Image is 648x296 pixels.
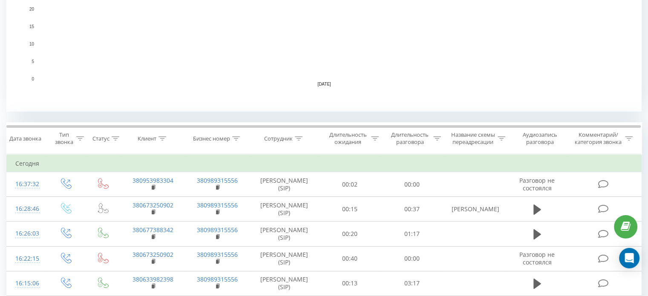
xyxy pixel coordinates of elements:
div: 16:37:32 [15,176,38,193]
a: 380989315556 [197,226,238,234]
td: [PERSON_NAME] (SIP) [250,246,319,271]
text: 0 [32,77,34,81]
td: [PERSON_NAME] (SIP) [250,197,319,221]
div: Аудиозапись разговора [515,131,565,146]
td: 03:17 [381,271,443,296]
td: [PERSON_NAME] (SIP) [250,172,319,197]
td: 00:02 [319,172,381,197]
div: 16:15:06 [15,275,38,292]
a: 380677388342 [132,226,173,234]
div: 16:26:03 [15,225,38,242]
div: Длительность разговора [389,131,431,146]
td: [PERSON_NAME] [443,197,507,221]
text: 20 [29,7,35,11]
a: 380633982398 [132,275,173,283]
a: 380989315556 [197,201,238,209]
div: 16:22:15 [15,250,38,267]
div: Клиент [138,135,156,142]
text: 10 [29,42,35,46]
a: 380953983304 [132,176,173,184]
div: Дата звонка [9,135,41,142]
td: [PERSON_NAME] (SIP) [250,271,319,296]
td: 00:13 [319,271,381,296]
td: 00:00 [381,172,443,197]
a: 380989315556 [197,176,238,184]
div: Бизнес номер [193,135,230,142]
td: 00:40 [319,246,381,271]
text: [DATE] [317,82,331,86]
a: 380989315556 [197,275,238,283]
div: Сотрудник [264,135,293,142]
text: 15 [29,24,35,29]
div: Комментарий/категория звонка [573,131,623,146]
div: 16:28:46 [15,201,38,217]
a: 380673250902 [132,250,173,259]
a: 380673250902 [132,201,173,209]
td: 01:17 [381,221,443,246]
a: 380989315556 [197,250,238,259]
span: Разговор не состоялся [519,176,555,192]
td: Сегодня [7,155,642,172]
td: 00:20 [319,221,381,246]
td: 00:37 [381,197,443,221]
div: Статус [92,135,109,142]
div: Длительность ожидания [327,131,369,146]
td: [PERSON_NAME] (SIP) [250,221,319,246]
div: Название схемы переадресации [451,131,495,146]
div: Open Intercom Messenger [619,248,639,268]
td: 00:15 [319,197,381,221]
td: 00:00 [381,246,443,271]
span: Разговор не состоялся [519,250,555,266]
div: Тип звонка [54,131,74,146]
text: 5 [32,59,34,64]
